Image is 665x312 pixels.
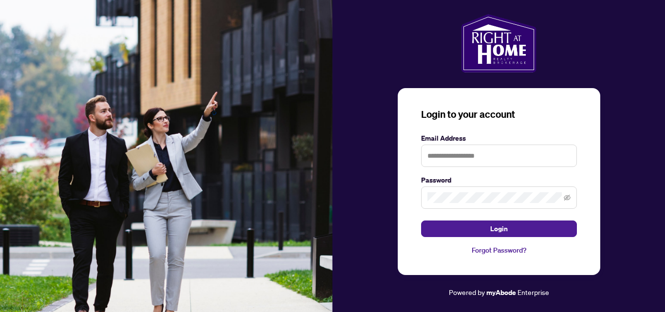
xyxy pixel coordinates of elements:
[486,287,516,298] a: myAbode
[421,133,577,144] label: Email Address
[421,175,577,185] label: Password
[421,220,577,237] button: Login
[461,14,536,73] img: ma-logo
[564,194,571,201] span: eye-invisible
[421,245,577,256] a: Forgot Password?
[517,288,549,296] span: Enterprise
[421,108,577,121] h3: Login to your account
[490,221,508,237] span: Login
[449,288,485,296] span: Powered by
